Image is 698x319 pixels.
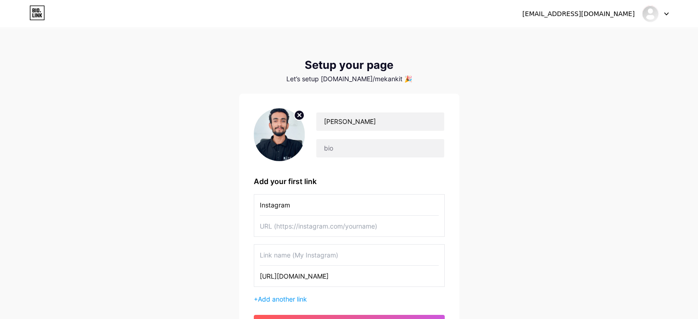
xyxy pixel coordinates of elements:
input: Link name (My Instagram) [260,245,439,265]
div: [EMAIL_ADDRESS][DOMAIN_NAME] [522,9,635,19]
div: Add your first link [254,176,445,187]
div: Let’s setup [DOMAIN_NAME]/mekankit 🎉 [239,75,459,83]
div: Setup your page [239,59,459,72]
input: URL (https://instagram.com/yourname) [260,216,439,236]
input: Your name [316,112,444,131]
img: profile pic [254,108,305,161]
input: Link name (My Instagram) [260,195,439,215]
span: Add another link [258,295,307,303]
input: bio [316,139,444,157]
div: + [254,294,445,304]
input: URL (https://instagram.com/yourname) [260,266,439,286]
img: mekankit [642,5,659,22]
